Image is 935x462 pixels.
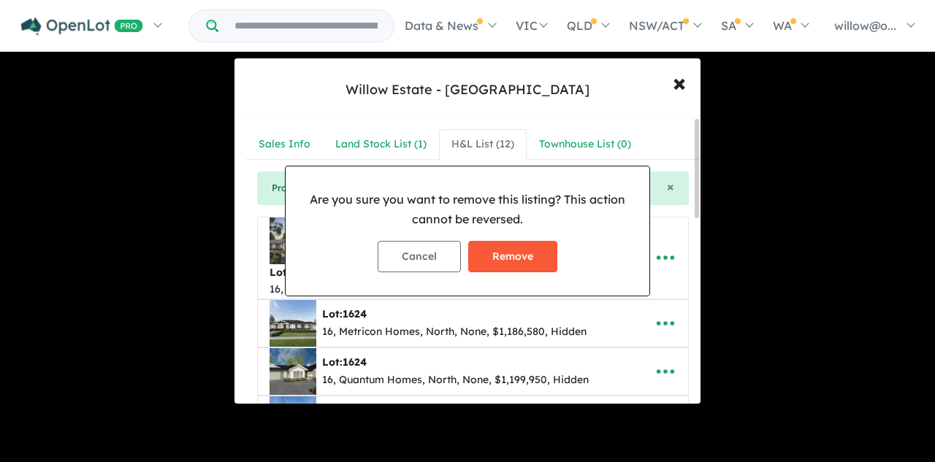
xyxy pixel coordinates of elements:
span: willow@o... [834,18,896,33]
p: Are you sure you want to remove this listing? This action cannot be reversed. [297,190,638,229]
input: Try estate name, suburb, builder or developer [221,10,391,42]
img: Openlot PRO Logo White [21,18,143,36]
button: Cancel [378,241,461,272]
button: Remove [468,241,557,272]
